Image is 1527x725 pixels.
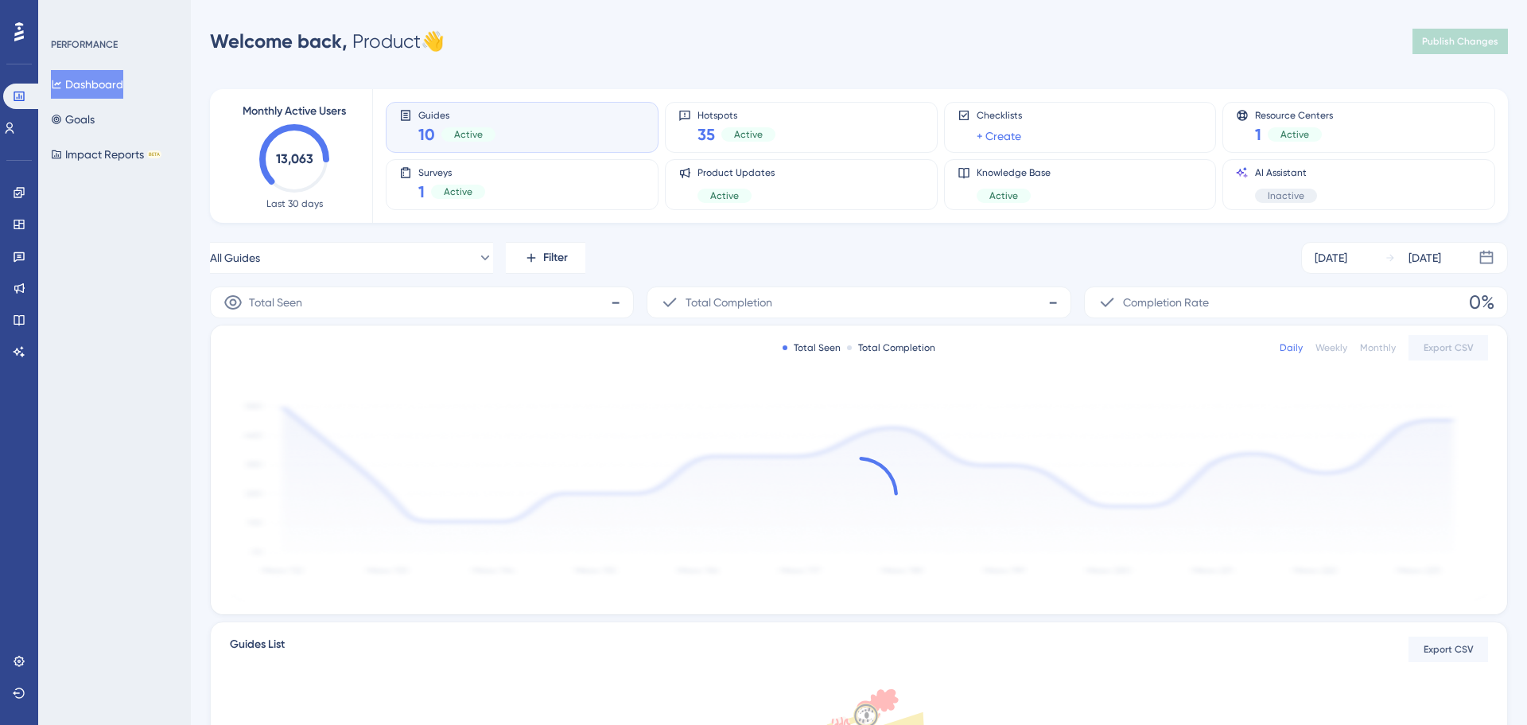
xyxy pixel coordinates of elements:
span: Active [710,189,739,202]
div: Weekly [1315,341,1347,354]
span: Guides List [230,635,285,664]
button: Filter [506,242,585,274]
div: Monthly [1360,341,1396,354]
span: Publish Changes [1422,35,1498,48]
span: Total Seen [249,293,302,312]
span: Completion Rate [1123,293,1209,312]
span: Export CSV [1424,643,1474,656]
span: Checklists [977,109,1022,122]
span: All Guides [210,248,260,267]
button: Impact ReportsBETA [51,140,161,169]
span: Active [1280,128,1309,141]
span: Export CSV [1424,341,1474,354]
span: Product Updates [697,166,775,179]
span: Resource Centers [1255,109,1333,120]
span: 35 [697,123,715,146]
span: - [1048,290,1058,315]
span: Total Completion [686,293,772,312]
span: AI Assistant [1255,166,1317,179]
button: Goals [51,105,95,134]
span: - [611,290,620,315]
div: Total Completion [847,341,935,354]
span: Monthly Active Users [243,102,346,121]
button: Export CSV [1408,637,1488,662]
span: Filter [543,248,568,267]
span: Active [454,128,483,141]
div: Product 👋 [210,29,445,54]
span: Active [989,189,1018,202]
button: Publish Changes [1412,29,1508,54]
div: PERFORMANCE [51,38,118,51]
span: Active [444,185,472,198]
a: + Create [977,127,1021,146]
div: [DATE] [1408,248,1441,267]
span: Inactive [1268,189,1304,202]
span: Guides [418,109,495,120]
span: 1 [418,181,425,203]
span: 0% [1469,290,1494,315]
span: Knowledge Base [977,166,1051,179]
text: 13,063 [276,151,313,166]
span: Surveys [418,166,485,177]
div: Daily [1280,341,1303,354]
span: Active [734,128,763,141]
span: Welcome back, [210,29,348,53]
div: BETA [147,150,161,158]
button: Export CSV [1408,335,1488,361]
div: Total Seen [783,341,841,354]
div: [DATE] [1315,248,1347,267]
span: 1 [1255,123,1261,146]
span: Last 30 days [266,197,323,210]
button: Dashboard [51,70,123,99]
button: All Guides [210,242,493,274]
span: Hotspots [697,109,775,120]
span: 10 [418,123,435,146]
